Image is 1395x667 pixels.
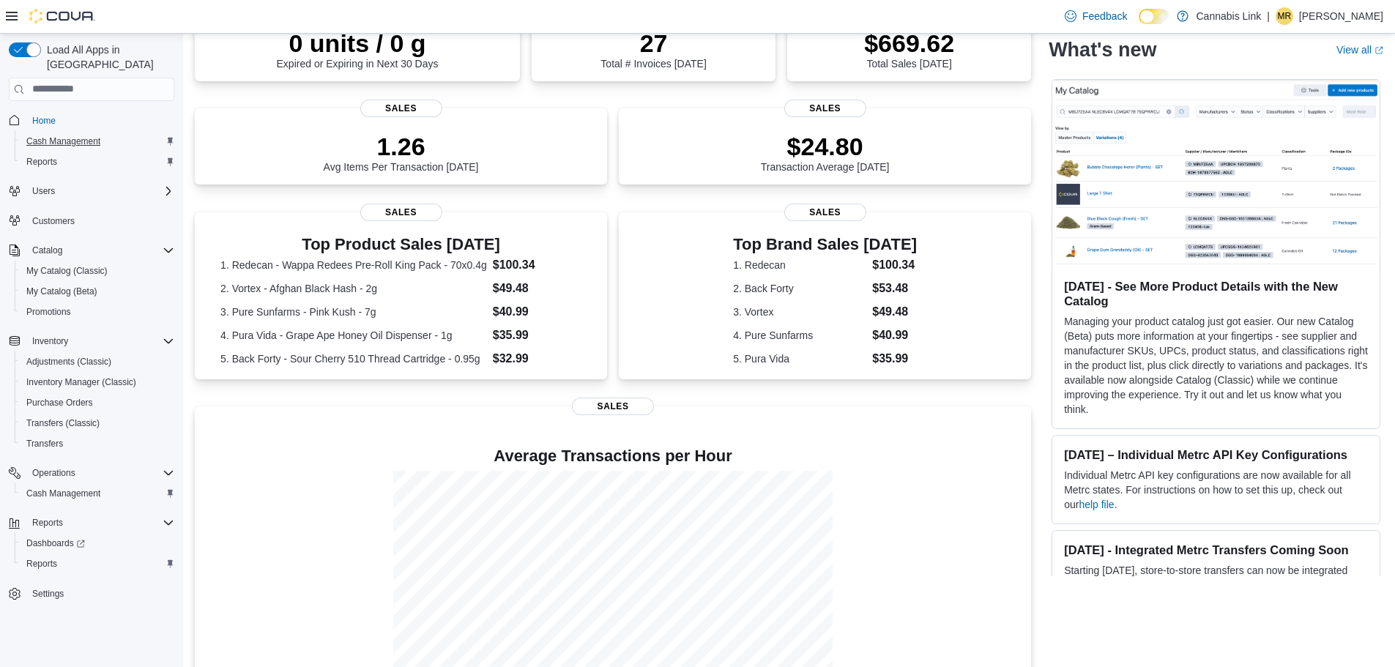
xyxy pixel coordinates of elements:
span: Purchase Orders [21,394,174,411]
span: Feedback [1082,9,1127,23]
span: Dark Mode [1139,24,1139,25]
div: Maria Rodriguez [1276,7,1293,25]
button: Inventory Manager (Classic) [15,372,180,392]
button: Transfers (Classic) [15,413,180,433]
span: Sales [784,204,866,221]
p: 1.26 [324,132,479,161]
svg: External link [1374,46,1383,55]
p: Cannabis Link [1196,7,1261,25]
span: Reports [26,514,174,532]
button: Reports [26,514,69,532]
span: Purchase Orders [26,397,93,409]
dd: $49.48 [493,280,581,297]
a: Cash Management [21,133,106,150]
span: Cash Management [21,485,174,502]
dt: 2. Back Forty [733,281,866,296]
a: Inventory Manager (Classic) [21,373,142,391]
span: Transfers (Classic) [26,417,100,429]
a: Reports [21,555,63,573]
a: Reports [21,153,63,171]
a: My Catalog (Beta) [21,283,103,300]
h4: Average Transactions per Hour [207,447,1019,465]
p: Managing your product catalog just got easier. Our new Catalog (Beta) puts more information at yo... [1064,314,1368,417]
a: Settings [26,585,70,603]
dt: 4. Pura Vida - Grape Ape Honey Oil Dispenser - 1g [220,328,487,343]
span: Dashboards [21,534,174,552]
dd: $40.99 [493,303,581,321]
dd: $49.48 [872,303,917,321]
span: My Catalog (Beta) [21,283,174,300]
dd: $35.99 [493,327,581,344]
dt: 1. Redecan - Wappa Redees Pre-Roll King Pack - 70x0.4g [220,258,487,272]
span: Adjustments (Classic) [21,353,174,370]
span: Reports [26,156,57,168]
div: Avg Items Per Transaction [DATE] [324,132,479,173]
span: Sales [360,100,442,117]
div: Total # Invoices [DATE] [600,29,706,70]
button: Reports [15,554,180,574]
button: Users [3,181,180,201]
button: Catalog [26,242,68,259]
span: Catalog [26,242,174,259]
button: Inventory [26,332,74,350]
p: $669.62 [864,29,954,58]
h3: Top Brand Sales [DATE] [733,236,917,253]
span: Dashboards [26,537,85,549]
span: My Catalog (Classic) [26,265,108,277]
span: Catalog [32,245,62,256]
span: Promotions [21,303,174,321]
button: Catalog [3,240,180,261]
button: Promotions [15,302,180,322]
a: Purchase Orders [21,394,99,411]
button: Inventory [3,331,180,351]
span: Customers [32,215,75,227]
dt: 4. Pure Sunfarms [733,328,866,343]
h2: What's new [1049,38,1156,62]
dt: 2. Vortex - Afghan Black Hash - 2g [220,281,487,296]
span: Customers [26,212,174,230]
p: | [1267,7,1270,25]
span: My Catalog (Beta) [26,286,97,297]
span: Inventory [26,332,174,350]
dd: $100.34 [872,256,917,274]
dd: $40.99 [872,327,917,344]
a: Home [26,112,62,130]
a: My Catalog (Classic) [21,262,114,280]
a: View allExternal link [1336,44,1383,56]
button: Cash Management [15,131,180,152]
a: Cash Management [21,485,106,502]
span: Transfers (Classic) [21,414,174,432]
button: Reports [3,513,180,533]
button: Transfers [15,433,180,454]
a: Customers [26,212,81,230]
span: Home [32,115,56,127]
input: Dark Mode [1139,9,1169,24]
span: Adjustments (Classic) [26,356,111,368]
span: My Catalog (Classic) [21,262,174,280]
div: Total Sales [DATE] [864,29,954,70]
dt: 5. Pura Vida [733,351,866,366]
p: 0 units / 0 g [277,29,439,58]
button: Cash Management [15,483,180,504]
span: Cash Management [26,135,100,147]
h3: [DATE] – Individual Metrc API Key Configurations [1064,447,1368,462]
span: Reports [32,517,63,529]
span: Operations [32,467,75,479]
a: Feedback [1059,1,1133,31]
span: Transfers [26,438,63,450]
h3: Top Product Sales [DATE] [220,236,581,253]
span: Reports [21,555,174,573]
a: Promotions [21,303,77,321]
span: Inventory Manager (Classic) [21,373,174,391]
div: Transaction Average [DATE] [761,132,890,173]
span: Transfers [21,435,174,452]
p: [PERSON_NAME] [1299,7,1383,25]
button: Settings [3,583,180,604]
dt: 5. Back Forty - Sour Cherry 510 Thread Cartridge - 0.95g [220,351,487,366]
dt: 3. Pure Sunfarms - Pink Kush - 7g [220,305,487,319]
button: Home [3,110,180,131]
button: Purchase Orders [15,392,180,413]
a: Dashboards [15,533,180,554]
button: My Catalog (Beta) [15,281,180,302]
span: MR [1278,7,1292,25]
